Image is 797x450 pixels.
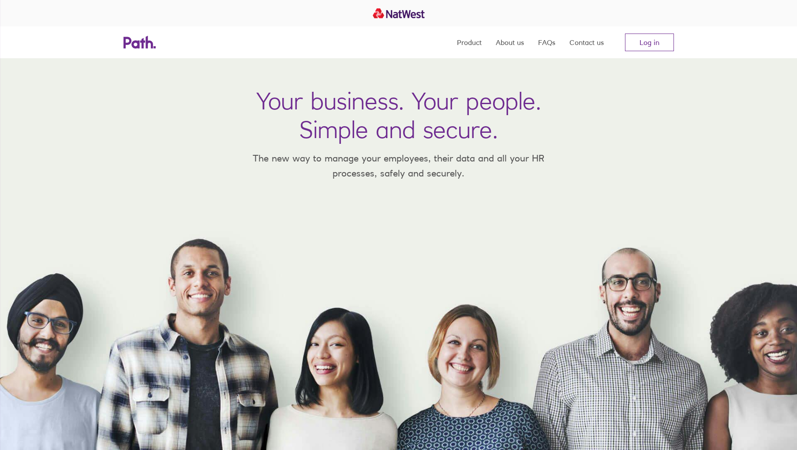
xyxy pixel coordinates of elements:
[256,86,541,144] h1: Your business. Your people. Simple and secure.
[240,151,558,180] p: The new way to manage your employees, their data and all your HR processes, safely and securely.
[625,34,674,51] a: Log in
[538,26,555,58] a: FAQs
[569,26,604,58] a: Contact us
[457,26,482,58] a: Product
[496,26,524,58] a: About us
